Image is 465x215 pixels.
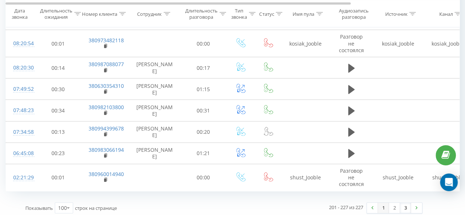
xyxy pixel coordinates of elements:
td: 00:01 [35,164,81,191]
span: Разговор не состоялся [339,167,364,187]
td: 00:17 [180,57,226,79]
td: [PERSON_NAME] [129,79,180,100]
a: 3 [400,203,411,213]
div: 08:20:30 [13,61,28,75]
div: 201 - 227 из 227 [329,204,363,211]
td: 00:00 [180,164,226,191]
td: 01:21 [180,143,226,164]
td: shust_Jooble [282,164,329,191]
a: 1 [378,203,389,213]
td: 00:13 [35,121,81,143]
div: Длительность разговора [185,8,218,20]
div: Дата звонка [6,8,33,20]
div: 07:48:23 [13,103,28,118]
td: [PERSON_NAME] [129,121,180,143]
a: 2 [389,203,400,213]
td: 00:34 [35,100,81,121]
td: shust_Jooble [373,164,423,191]
td: 01:15 [180,79,226,100]
td: 00:01 [35,30,81,57]
div: 08:20:54 [13,36,28,51]
td: [PERSON_NAME] [129,57,180,79]
a: 380983066194 [89,146,124,153]
span: Показывать [25,205,53,211]
div: 100 [58,204,67,212]
div: Аудиозапись разговора [336,8,371,20]
a: 380973482118 [89,37,124,44]
div: Длительность ожидания [40,8,72,20]
div: Сотрудник [137,11,162,17]
a: 380987088077 [89,61,124,68]
td: 00:31 [180,100,226,121]
div: Тип звонка [231,8,247,20]
td: [PERSON_NAME] [129,100,180,121]
td: 00:20 [180,121,226,143]
td: 00:14 [35,57,81,79]
a: 380960014940 [89,171,124,178]
div: Канал [439,11,453,17]
div: 07:49:52 [13,82,28,96]
span: строк на странице [75,205,117,211]
div: Статус [259,11,274,17]
div: 02:21:29 [13,171,28,185]
div: Источник [385,11,407,17]
div: 07:34:58 [13,125,28,139]
td: 00:23 [35,143,81,164]
a: 380994399678 [89,125,124,132]
div: Имя пула [293,11,314,17]
div: Open Intercom Messenger [440,173,458,191]
td: kosiak_Jooble [373,30,423,57]
a: 380630354310 [89,82,124,89]
span: Разговор не состоялся [339,33,364,53]
td: [PERSON_NAME] [129,143,180,164]
a: 380982103800 [89,104,124,111]
div: Номер клиента [82,11,117,17]
div: 06:45:08 [13,146,28,161]
td: 00:00 [180,30,226,57]
td: 00:30 [35,79,81,100]
td: kosiak_Jooble [282,30,329,57]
